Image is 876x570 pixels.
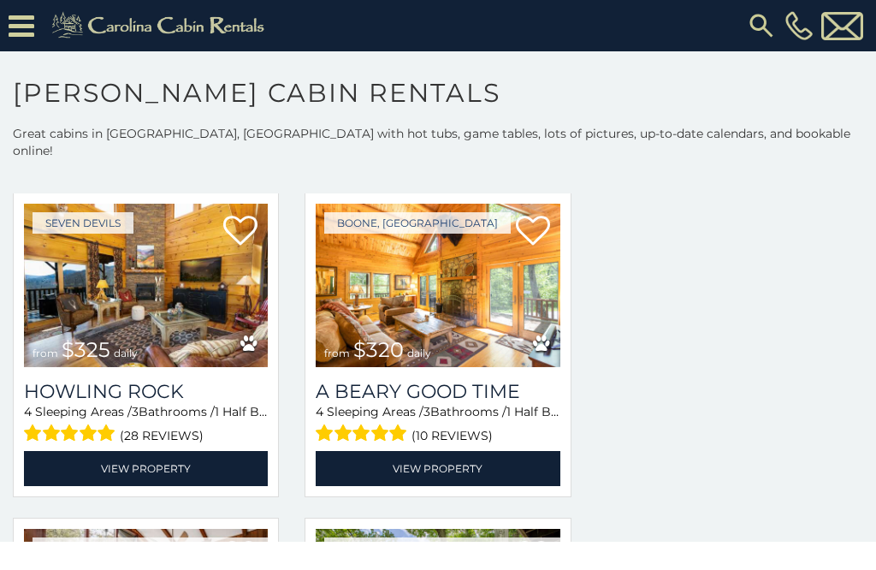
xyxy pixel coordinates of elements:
span: $320 [353,337,404,362]
span: daily [407,347,431,359]
div: Sleeping Areas / Bathrooms / Sleeps: [24,403,268,447]
span: 3 [423,404,430,419]
span: 4 [316,404,323,419]
img: Khaki-logo.png [43,9,279,43]
div: Sleeping Areas / Bathrooms / Sleeps: [316,403,559,447]
a: View Property [24,451,268,486]
span: from [324,347,350,359]
a: A Beary Good Time from $320 daily [316,204,559,367]
a: A Beary Good Time [316,380,559,403]
span: (10 reviews) [411,425,493,447]
span: (28 reviews) [120,425,204,447]
a: Add to favorites [516,214,550,250]
a: Seven Devils [33,212,133,234]
span: 1 Half Baths / [506,404,584,419]
img: A Beary Good Time [316,204,559,367]
a: Howling Rock [24,380,268,403]
img: Howling Rock [24,204,268,367]
span: 1 Half Baths / [215,404,293,419]
a: Add to favorites [223,214,257,250]
a: Howling Rock from $325 daily [24,204,268,367]
a: Boone, [GEOGRAPHIC_DATA] [324,212,511,234]
a: [PHONE_NUMBER] [781,11,817,40]
span: 4 [24,404,32,419]
img: search-regular.svg [746,10,777,41]
span: from [33,347,58,359]
span: daily [114,347,138,359]
a: View Property [316,451,559,486]
span: $325 [62,337,110,362]
span: 3 [132,404,139,419]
